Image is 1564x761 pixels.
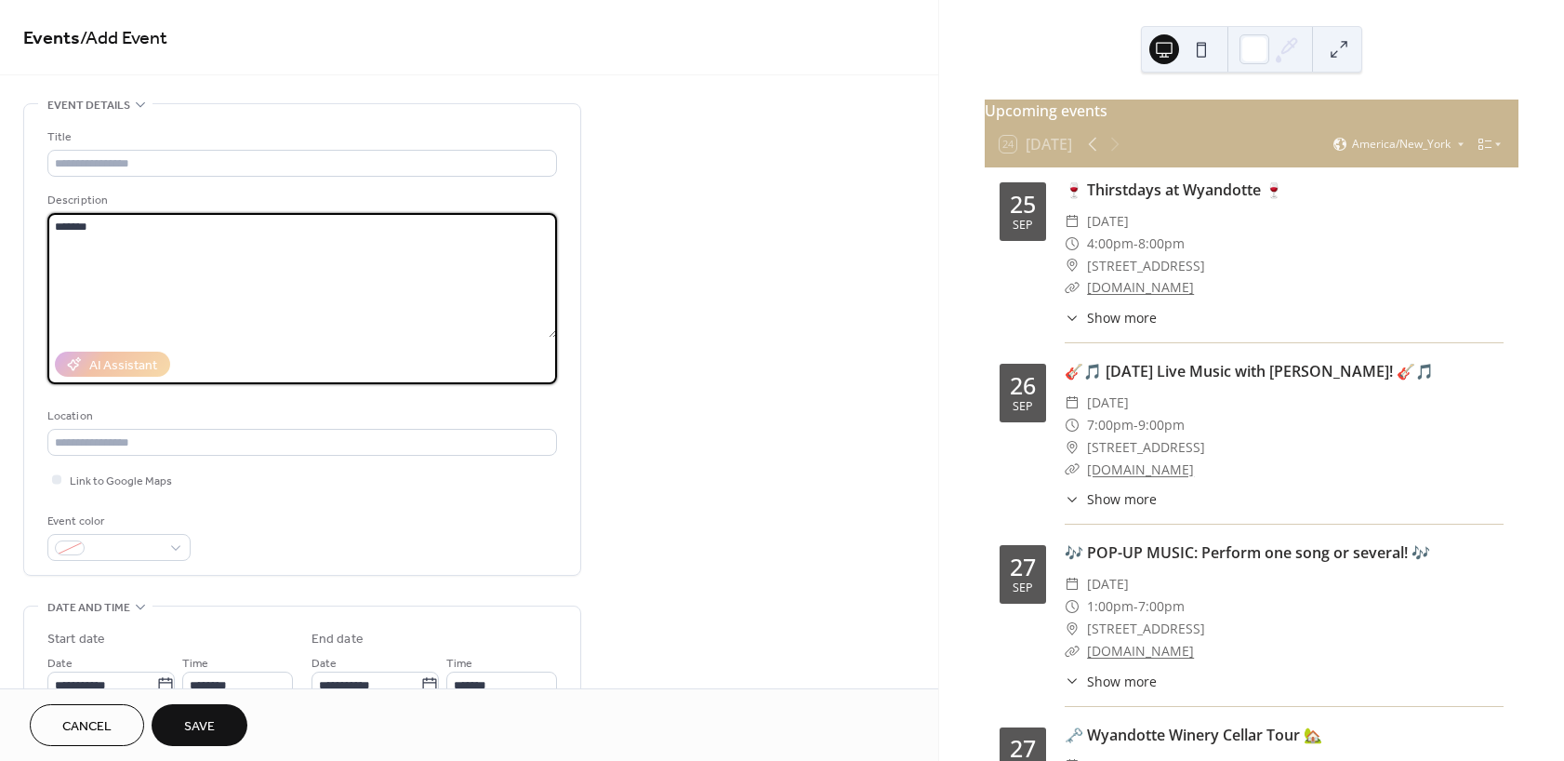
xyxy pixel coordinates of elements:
span: Date and time [47,598,130,618]
span: 1:00pm [1087,595,1133,618]
div: End date [311,630,364,649]
div: Location [47,407,553,426]
div: ​ [1065,392,1080,414]
span: - [1133,233,1138,255]
span: / Add Event [80,20,167,57]
span: - [1133,414,1138,436]
div: Sep [1013,582,1033,594]
div: ​ [1065,640,1080,662]
div: 27 [1010,737,1036,760]
span: Link to Google Maps [70,472,172,491]
a: [DOMAIN_NAME] [1087,278,1194,296]
button: Cancel [30,704,144,746]
button: ​Show more [1065,489,1157,509]
span: [STREET_ADDRESS] [1087,255,1205,277]
span: Show more [1087,308,1157,327]
span: Show more [1087,672,1157,691]
span: [DATE] [1087,210,1129,233]
div: ​ [1065,573,1080,595]
a: Events [23,20,80,57]
span: Cancel [62,717,112,737]
button: ​Show more [1065,308,1157,327]
span: Time [182,654,208,674]
div: Sep [1013,401,1033,413]
span: - [1133,595,1138,618]
span: Save [184,717,215,737]
div: ​ [1065,436,1080,459]
div: Sep [1013,220,1033,232]
a: 🍷 Thirstdays at Wyandotte 🍷 [1065,180,1283,200]
div: Description [47,191,553,210]
a: [DOMAIN_NAME] [1087,642,1194,660]
div: 25 [1010,193,1036,216]
span: America/New_York [1352,139,1451,150]
span: Time [446,654,472,674]
div: ​ [1065,276,1080,299]
div: Start date [47,630,105,649]
div: Upcoming events [985,100,1518,122]
a: [DOMAIN_NAME] [1087,461,1194,478]
span: Event details [47,96,130,115]
div: ​ [1065,489,1080,509]
div: ​ [1065,233,1080,255]
a: 🎶 POP-UP MUSIC: Perform one song or several! 🎶 [1065,542,1430,563]
div: ​ [1065,414,1080,436]
span: [DATE] [1087,573,1129,595]
div: ​ [1065,210,1080,233]
span: Date [47,654,73,674]
div: ​ [1065,672,1080,691]
div: ​ [1065,618,1080,640]
div: ​ [1065,255,1080,277]
div: 26 [1010,374,1036,397]
span: 8:00pm [1138,233,1185,255]
span: Date [311,654,337,674]
span: 7:00pm [1138,595,1185,618]
span: [STREET_ADDRESS] [1087,618,1205,640]
div: Title [47,127,553,147]
span: 4:00pm [1087,233,1133,255]
span: 9:00pm [1138,414,1185,436]
button: ​Show more [1065,672,1157,691]
span: [DATE] [1087,392,1129,414]
button: Save [152,704,247,746]
span: Show more [1087,489,1157,509]
a: 🎸🎵 [DATE] Live Music with [PERSON_NAME]! 🎸🎵 [1065,361,1434,381]
div: ​ [1065,459,1080,481]
div: Event color [47,512,187,531]
span: 7:00pm [1087,414,1133,436]
div: ​ [1065,595,1080,618]
a: 🗝️ Wyandotte Winery Cellar Tour 🏡 [1065,725,1322,745]
div: ​ [1065,308,1080,327]
span: [STREET_ADDRESS] [1087,436,1205,459]
div: 27 [1010,555,1036,579]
